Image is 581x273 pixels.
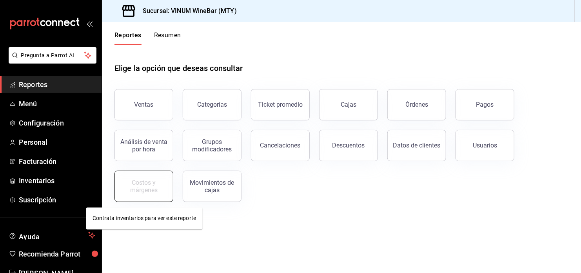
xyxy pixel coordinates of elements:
div: Usuarios [473,142,497,149]
h3: Sucursal: VINUM WineBar (MTY) [136,6,237,16]
a: Pregunta a Parrot AI [5,57,96,65]
div: Contrata inventarios para ver este reporte [86,207,203,229]
span: Reportes [19,79,95,90]
button: Reportes [114,31,142,45]
button: Pagos [456,89,514,120]
div: navigation tabs [114,31,181,45]
button: Órdenes [387,89,446,120]
div: Cancelaciones [260,142,301,149]
div: Cajas [341,101,356,108]
button: Usuarios [456,130,514,161]
button: Contrata inventarios para ver este reporte [114,171,173,202]
div: Análisis de venta por hora [120,138,168,153]
div: Categorías [197,101,227,108]
h1: Elige la opción que deseas consultar [114,62,243,74]
span: Pregunta a Parrot AI [21,51,84,60]
button: Resumen [154,31,181,45]
div: Pagos [476,101,494,108]
button: Cancelaciones [251,130,310,161]
button: open_drawer_menu [86,20,93,27]
div: Ventas [134,101,154,108]
span: Inventarios [19,175,95,186]
button: Pregunta a Parrot AI [9,47,96,64]
button: Descuentos [319,130,378,161]
button: Ticket promedio [251,89,310,120]
button: Grupos modificadores [183,130,241,161]
div: Movimientos de cajas [188,179,236,194]
button: Movimientos de cajas [183,171,241,202]
span: Personal [19,137,95,147]
div: Órdenes [405,101,428,108]
div: Descuentos [332,142,365,149]
div: Datos de clientes [393,142,441,149]
span: Ayuda [19,231,85,240]
span: Menú [19,98,95,109]
button: Cajas [319,89,378,120]
div: Grupos modificadores [188,138,236,153]
div: Ticket promedio [258,101,303,108]
button: Categorías [183,89,241,120]
span: Facturación [19,156,95,167]
span: Suscripción [19,195,95,205]
span: Configuración [19,118,95,128]
button: Análisis de venta por hora [114,130,173,161]
div: Costos y márgenes [120,179,168,194]
span: Recomienda Parrot [19,249,95,259]
button: Datos de clientes [387,130,446,161]
button: Ventas [114,89,173,120]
